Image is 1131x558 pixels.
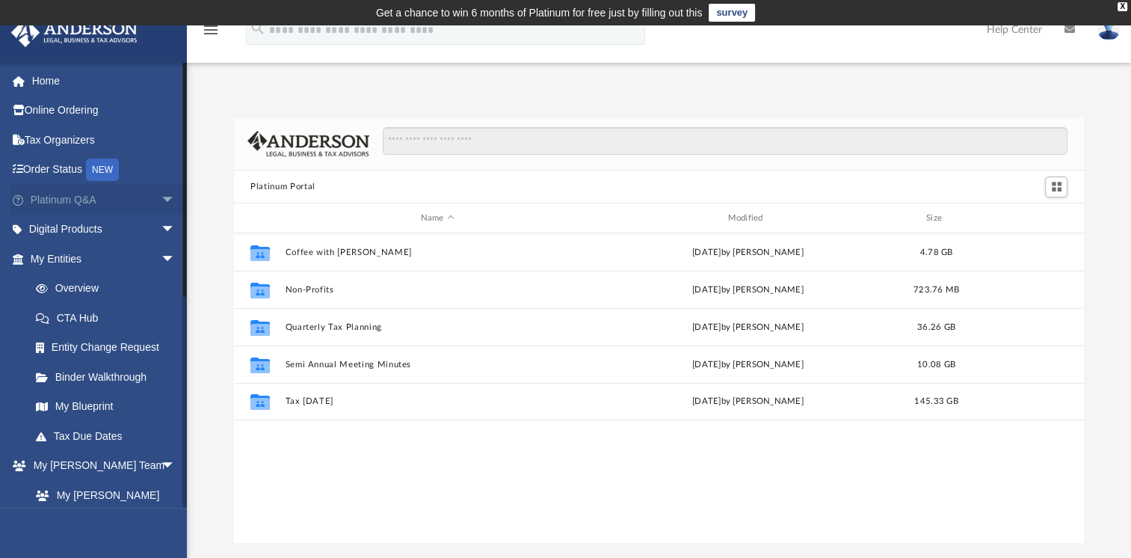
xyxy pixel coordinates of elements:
a: My [PERSON_NAME] Teamarrow_drop_down [10,451,191,481]
span: arrow_drop_down [161,244,191,275]
a: My Blueprint [21,392,191,422]
a: Home [10,66,198,96]
div: [DATE] by [PERSON_NAME] [596,395,900,408]
img: Anderson Advisors Platinum Portal [7,18,142,47]
div: [DATE] by [PERSON_NAME] [596,358,900,372]
div: Name [285,212,589,225]
a: My Entitiesarrow_drop_down [10,244,198,274]
div: NEW [86,159,119,181]
button: Coffee with [PERSON_NAME] [286,248,590,257]
span: 10.08 GB [917,361,955,369]
div: [DATE] by [PERSON_NAME] [596,283,900,297]
div: [DATE] by [PERSON_NAME] [596,246,900,260]
span: arrow_drop_down [161,451,191,482]
input: Search files and folders [383,127,1067,156]
img: User Pic [1097,19,1120,40]
span: 4.78 GB [920,248,953,257]
a: Order StatusNEW [10,155,198,186]
button: Tax [DATE] [286,396,590,406]
div: close [1118,2,1127,11]
div: Get a chance to win 6 months of Platinum for free just by filling out this [376,4,703,22]
button: Switch to Grid View [1045,177,1067,197]
a: Online Ordering [10,96,198,126]
a: Digital Productsarrow_drop_down [10,215,198,245]
div: id [973,212,1077,225]
span: arrow_drop_down [161,215,191,245]
a: Entity Change Request [21,333,198,363]
a: survey [709,4,755,22]
i: search [250,20,266,37]
a: Overview [21,274,198,304]
a: CTA Hub [21,303,198,333]
a: Tax Organizers [10,125,198,155]
span: 145.33 GB [914,397,958,405]
a: Binder Walkthrough [21,362,198,392]
a: Tax Due Dates [21,421,198,451]
span: 723.76 MB [913,286,959,294]
button: Non-Profits [286,285,590,295]
span: 36.26 GB [917,323,955,331]
div: [DATE] by [PERSON_NAME] [596,321,900,334]
div: grid [234,233,1084,543]
a: My [PERSON_NAME] Team [21,480,183,528]
button: Semi Annual Meeting Minutes [286,360,590,370]
div: id [241,212,278,225]
div: Size [907,212,967,225]
button: Platinum Portal [250,180,315,194]
button: Quarterly Tax Planning [286,322,590,332]
a: Platinum Q&Aarrow_drop_down [10,185,198,215]
span: arrow_drop_down [161,185,191,215]
i: menu [202,21,220,39]
div: Modified [596,212,900,225]
a: menu [202,28,220,39]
